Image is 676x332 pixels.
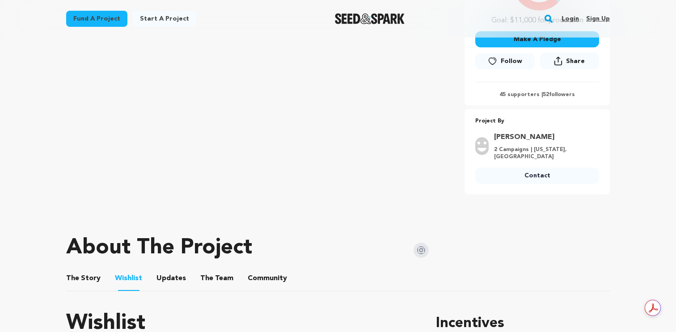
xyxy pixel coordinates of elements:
a: Login [562,12,579,26]
p: 2 Campaigns | [US_STATE], [GEOGRAPHIC_DATA] [494,146,594,160]
a: Follow [475,53,534,69]
span: Wishlist [115,273,142,284]
span: Community [248,273,287,284]
a: Fund a project [66,11,127,27]
span: The [66,273,79,284]
button: Make A Pledge [475,31,599,47]
button: Share [540,53,599,69]
span: Updates [156,273,186,284]
span: The [200,273,213,284]
a: Sign up [586,12,610,26]
h1: About The Project [66,237,252,259]
span: 52 [543,92,549,97]
p: 45 supporters | followers [475,91,599,98]
a: Start a project [133,11,196,27]
p: Project By [475,116,599,126]
span: Team [200,273,233,284]
span: Follow [501,57,522,66]
a: Seed&Spark Homepage [335,13,405,24]
span: Share [540,53,599,73]
span: Story [66,273,101,284]
span: Share [566,57,585,66]
a: Contact [475,168,599,184]
img: user.png [475,137,489,155]
img: Seed&Spark Instagram Icon [414,243,429,258]
img: Seed&Spark Logo Dark Mode [335,13,405,24]
a: Goto Kaia Chapman profile [494,132,594,143]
